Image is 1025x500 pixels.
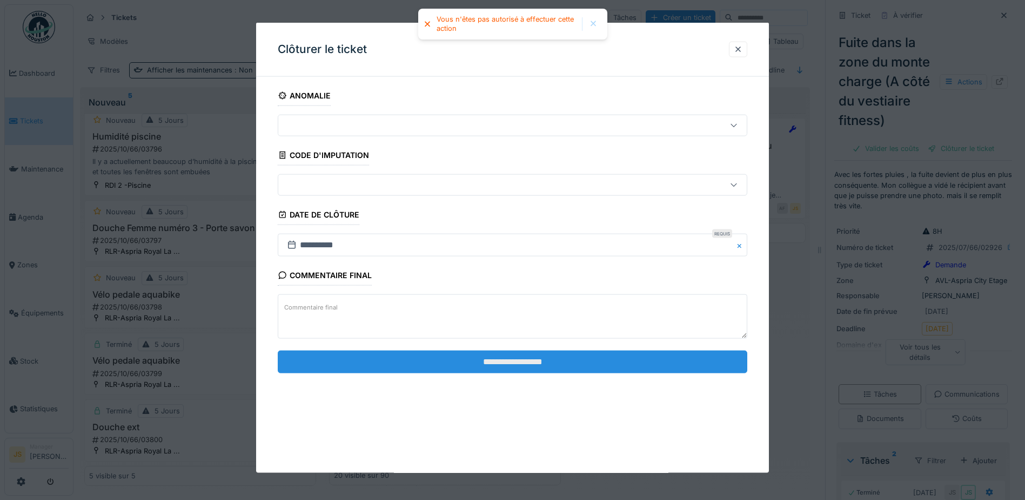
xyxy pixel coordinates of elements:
[278,147,369,166] div: Code d'imputation
[712,229,732,238] div: Requis
[437,15,577,33] div: Vous n'êtes pas autorisé à effectuer cette action
[278,207,359,225] div: Date de clôture
[278,88,331,106] div: Anomalie
[278,267,372,286] div: Commentaire final
[282,300,340,314] label: Commentaire final
[735,234,747,256] button: Close
[278,43,367,56] h3: Clôturer le ticket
